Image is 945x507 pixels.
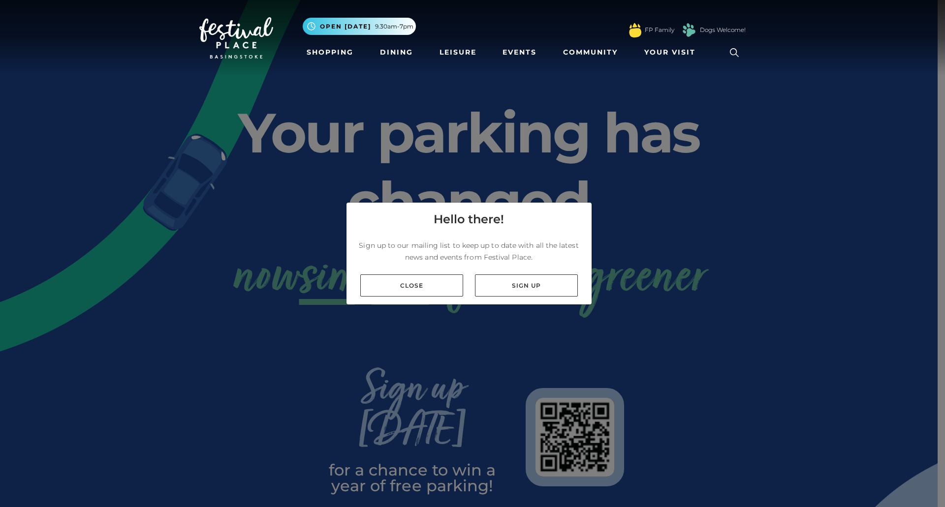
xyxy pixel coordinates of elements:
[436,43,480,61] a: Leisure
[303,18,416,35] button: Open [DATE] 9.30am-7pm
[499,43,540,61] a: Events
[645,26,674,34] a: FP Family
[199,17,273,59] img: Festival Place Logo
[644,47,695,58] span: Your Visit
[360,274,463,297] a: Close
[434,210,504,228] h4: Hello there!
[354,239,584,263] p: Sign up to our mailing list to keep up to date with all the latest news and events from Festival ...
[303,43,357,61] a: Shopping
[700,26,746,34] a: Dogs Welcome!
[475,274,578,297] a: Sign up
[320,22,371,31] span: Open [DATE]
[376,43,417,61] a: Dining
[559,43,622,61] a: Community
[640,43,704,61] a: Your Visit
[375,22,413,31] span: 9.30am-7pm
